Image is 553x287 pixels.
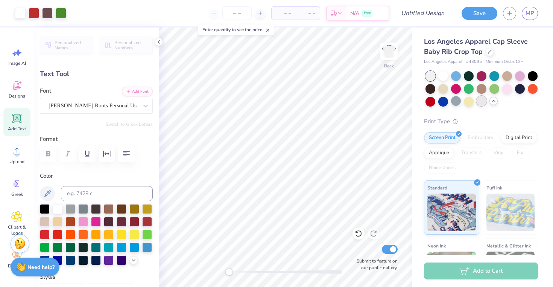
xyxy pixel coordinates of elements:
span: Upload [9,159,24,165]
input: – – [222,6,252,20]
span: – – [276,9,291,17]
span: Add Text [8,126,26,132]
div: Vinyl [489,147,510,159]
button: Personalized Names [40,37,93,54]
div: Text Tool [40,69,153,79]
div: Back [384,63,394,69]
input: e.g. 7428 c [61,186,153,201]
button: Add Font [122,87,153,96]
strong: Need help? [27,264,55,271]
span: Greek [11,191,23,197]
label: Format [40,135,153,143]
span: Los Angeles Apparel Cap Sleeve Baby Rib Crop Top [424,37,528,56]
span: Neon Ink [427,242,446,250]
button: Switch to Greek Letters [106,121,153,127]
span: Minimum Order: 12 + [486,59,523,65]
span: Clipart & logos [5,224,29,236]
span: Free [364,11,371,16]
span: Los Angeles Apparel [424,59,462,65]
div: Rhinestones [424,162,460,174]
button: Save [462,7,497,20]
span: Standard [427,184,447,192]
span: – – [300,9,315,17]
div: Transfers [456,147,486,159]
span: Decorate [8,263,26,269]
div: Enter quantity to see the price. [198,24,275,35]
label: Submit to feature on our public gallery. [352,258,398,271]
span: Personalized Numbers [114,40,148,50]
button: Personalized Numbers [100,37,153,54]
span: Image AI [8,60,26,66]
span: Personalized Names [55,40,88,50]
div: Embroidery [463,132,498,143]
img: Puff Ink [486,194,535,231]
span: N/A [350,9,359,17]
a: MP [522,7,538,20]
div: Print Type [424,117,538,126]
div: Accessibility label [225,268,233,276]
span: Puff Ink [486,184,502,192]
label: Styles [40,273,55,281]
input: Untitled Design [395,6,450,21]
label: Color [40,172,153,180]
span: Metallic & Glitter Ink [486,242,531,250]
span: # 43035 [466,59,482,65]
div: Screen Print [424,132,460,143]
span: Designs [9,93,25,99]
div: Digital Print [501,132,537,143]
label: Font [40,87,51,95]
div: Applique [424,147,454,159]
img: Standard [427,194,476,231]
div: Foil [512,147,530,159]
span: MP [526,9,534,18]
img: Back [381,44,397,59]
